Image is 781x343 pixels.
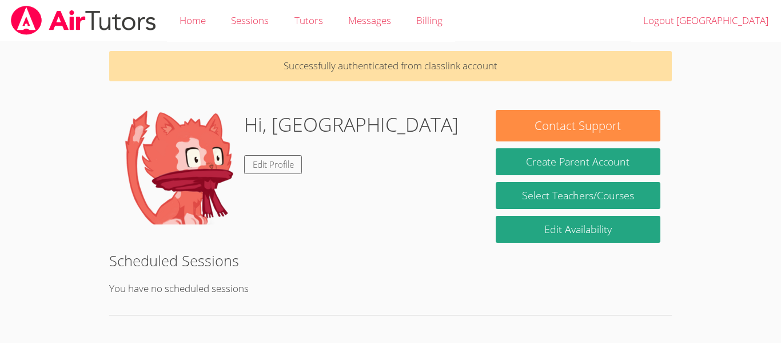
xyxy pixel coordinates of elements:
[348,14,391,27] span: Messages
[109,51,672,81] p: Successfully authenticated from classlink account
[496,110,660,141] button: Contact Support
[244,110,459,139] h1: Hi, [GEOGRAPHIC_DATA]
[121,110,235,224] img: default.png
[109,250,672,271] h2: Scheduled Sessions
[496,216,660,243] a: Edit Availability
[496,148,660,175] button: Create Parent Account
[109,281,672,297] p: You have no scheduled sessions
[10,6,157,35] img: airtutors_banner-c4298cdbf04f3fff15de1276eac7730deb9818008684d7c2e4769d2f7ddbe033.png
[496,182,660,209] a: Select Teachers/Courses
[244,155,302,174] a: Edit Profile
